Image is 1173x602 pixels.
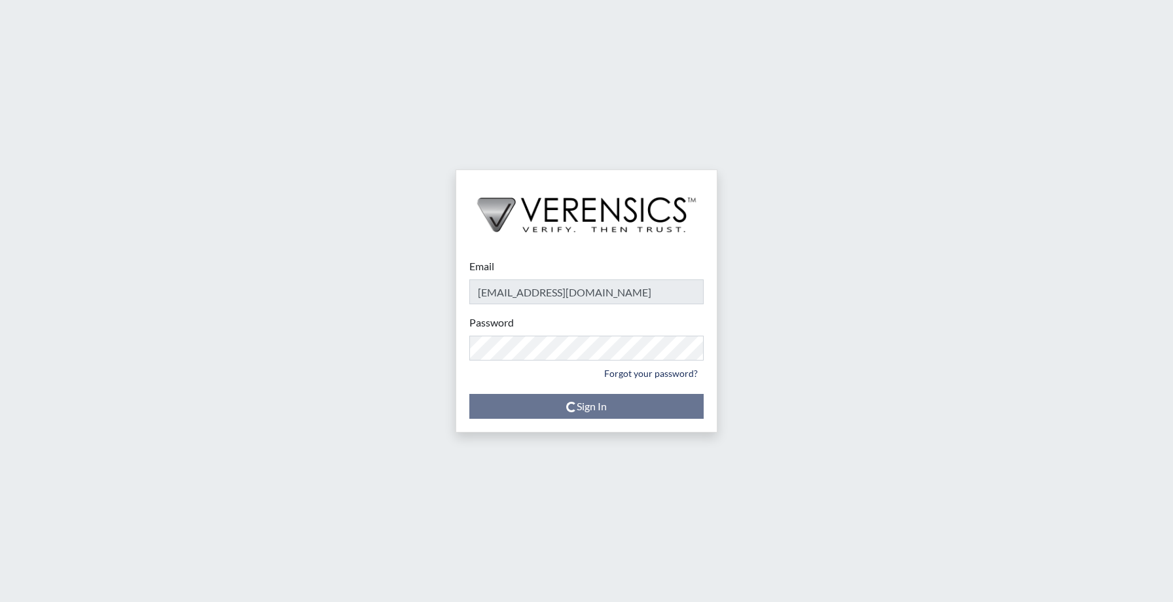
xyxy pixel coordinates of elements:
label: Email [469,258,494,274]
a: Forgot your password? [598,363,704,383]
input: Email [469,279,704,304]
button: Sign In [469,394,704,419]
img: logo-wide-black.2aad4157.png [456,170,717,246]
label: Password [469,315,514,330]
